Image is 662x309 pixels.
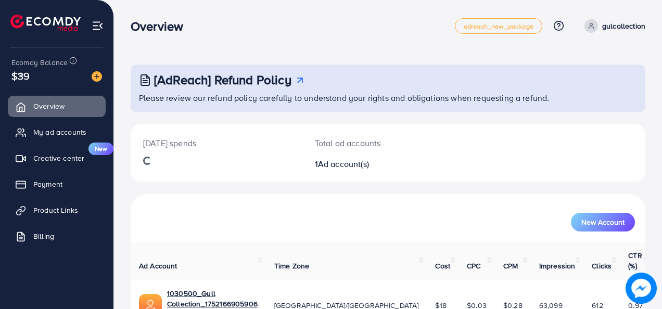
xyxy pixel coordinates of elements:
[318,158,369,170] span: Ad account(s)
[464,23,533,30] span: adreach_new_package
[8,96,106,117] a: Overview
[139,261,177,271] span: Ad Account
[11,68,30,83] span: $39
[274,261,309,271] span: Time Zone
[467,261,480,271] span: CPC
[88,143,113,155] span: New
[8,200,106,221] a: Product Links
[92,20,104,32] img: menu
[11,57,68,68] span: Ecomdy Balance
[592,261,612,271] span: Clicks
[435,261,450,271] span: Cost
[33,127,86,137] span: My ad accounts
[503,261,518,271] span: CPM
[628,250,642,271] span: CTR (%)
[455,18,542,34] a: adreach_new_package
[131,19,192,34] h3: Overview
[602,20,645,32] p: gulcollection
[33,101,65,111] span: Overview
[580,19,645,33] a: gulcollection
[33,179,62,189] span: Payment
[92,71,102,82] img: image
[139,92,639,104] p: Please review our refund policy carefully to understand your rights and obligations when requesti...
[315,137,418,149] p: Total ad accounts
[8,122,106,143] a: My ad accounts
[33,231,54,241] span: Billing
[539,261,576,271] span: Impression
[10,15,81,31] img: logo
[8,174,106,195] a: Payment
[143,137,290,149] p: [DATE] spends
[8,226,106,247] a: Billing
[626,273,656,303] img: image
[315,159,418,169] h2: 1
[154,72,291,87] h3: [AdReach] Refund Policy
[8,148,106,169] a: Creative centerNew
[581,218,625,226] span: New Account
[33,205,78,215] span: Product Links
[571,213,635,231] button: New Account
[33,153,84,163] span: Creative center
